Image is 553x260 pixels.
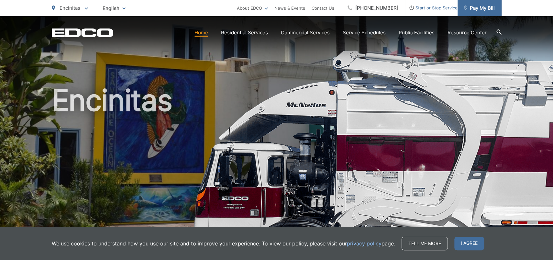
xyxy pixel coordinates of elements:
[448,29,487,37] a: Resource Center
[454,237,484,250] span: I agree
[343,29,386,37] a: Service Schedules
[347,240,382,247] a: privacy policy
[221,29,268,37] a: Residential Services
[60,5,80,11] span: Encinitas
[464,4,495,12] span: Pay My Bill
[281,29,330,37] a: Commercial Services
[194,29,208,37] a: Home
[237,4,268,12] a: About EDCO
[52,240,395,247] p: We use cookies to understand how you use our site and to improve your experience. To view our pol...
[399,29,435,37] a: Public Facilities
[312,4,334,12] a: Contact Us
[52,28,113,37] a: EDCD logo. Return to the homepage.
[274,4,305,12] a: News & Events
[402,237,448,250] a: Tell me more
[98,3,130,14] span: English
